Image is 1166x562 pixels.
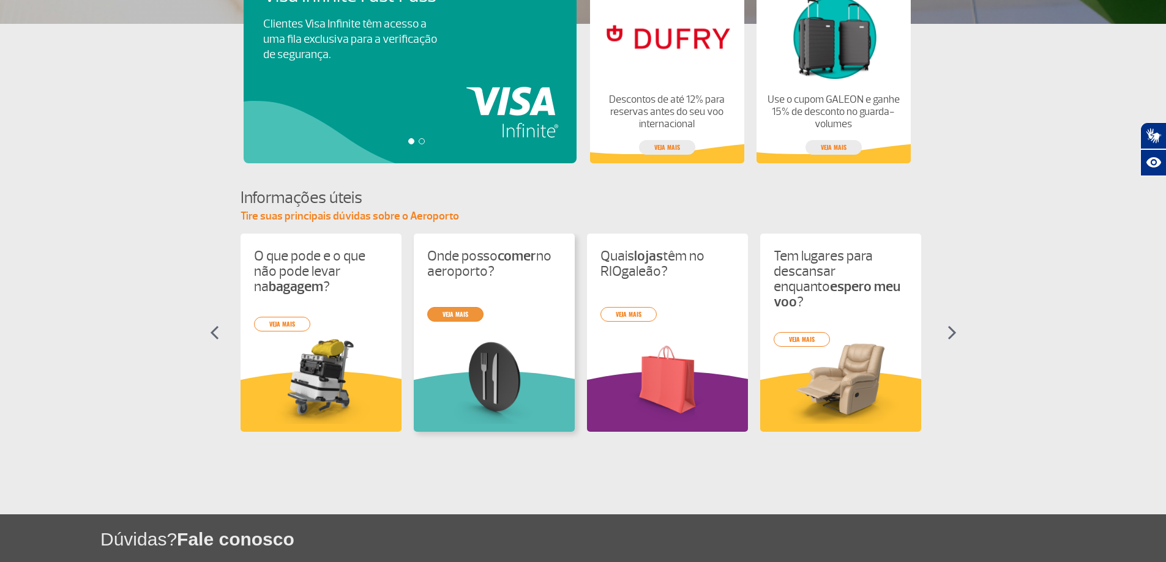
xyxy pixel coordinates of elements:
[498,247,536,265] strong: comer
[100,527,1166,552] h1: Dúvidas?
[760,371,921,432] img: amareloInformacoesUteis.svg
[587,371,748,432] img: roxoInformacoesUteis.svg
[600,307,657,322] a: veja mais
[600,94,733,130] p: Descontos de até 12% para reservas antes do seu voo internacional
[427,307,484,322] a: veja mais
[774,278,900,311] strong: espero meu voo
[947,325,957,340] img: seta-direita
[241,371,402,432] img: amareloInformacoesUteis.svg
[774,248,908,309] p: Tem lugares para descansar enquanto ?
[805,140,862,155] a: veja mais
[427,248,561,279] p: Onde posso no aeroporto?
[1140,122,1166,176] div: Plugin de acessibilidade da Hand Talk.
[210,325,219,340] img: seta-esquerda
[634,247,663,265] strong: lojas
[1140,122,1166,149] button: Abrir tradutor de língua de sinais.
[263,17,437,62] p: Clientes Visa Infinite têm acesso a uma fila exclusiva para a verificação de segurança.
[1140,149,1166,176] button: Abrir recursos assistivos.
[600,336,734,424] img: card%20informa%C3%A7%C3%B5es%206.png
[241,209,926,224] p: Tire suas principais dúvidas sobre o Aeroporto
[600,248,734,279] p: Quais têm no RIOgaleão?
[427,336,561,424] img: card%20informa%C3%A7%C3%B5es%208.png
[269,278,323,295] strong: bagagem
[254,336,388,424] img: card%20informa%C3%A7%C3%B5es%201.png
[254,317,310,331] a: veja mais
[774,332,830,347] a: veja mais
[241,187,926,209] h4: Informações úteis
[254,248,388,294] p: O que pode e o que não pode levar na ?
[177,529,294,549] span: Fale conosco
[639,140,695,155] a: veja mais
[414,371,575,432] img: verdeInformacoesUteis.svg
[774,336,908,424] img: card%20informa%C3%A7%C3%B5es%204.png
[766,94,900,130] p: Use o cupom GALEON e ganhe 15% de desconto no guarda-volumes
